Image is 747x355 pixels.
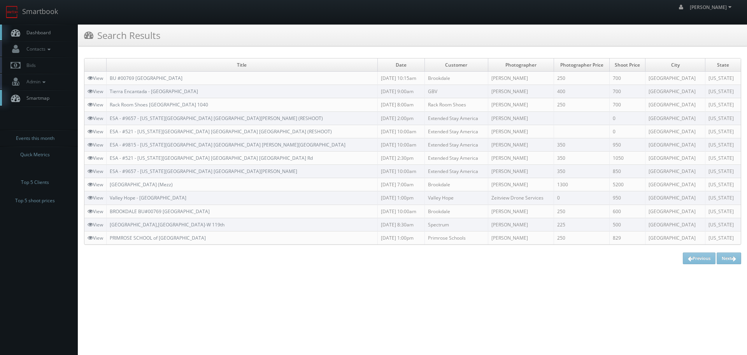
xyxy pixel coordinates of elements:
[645,58,705,72] td: City
[554,138,610,151] td: 350
[554,231,610,244] td: 250
[610,151,645,164] td: 1050
[23,95,49,101] span: Smartmap
[110,168,297,175] a: ESA - #9657 - [US_STATE][GEOGRAPHIC_DATA] [GEOGRAPHIC_DATA][PERSON_NAME]
[84,28,160,42] h3: Search Results
[645,165,705,178] td: [GEOGRAPHIC_DATA]
[610,125,645,138] td: 0
[705,165,741,178] td: [US_STATE]
[610,85,645,98] td: 700
[6,6,18,18] img: smartbook-logo.png
[110,115,323,122] a: ESA - #9657 - [US_STATE][GEOGRAPHIC_DATA] [GEOGRAPHIC_DATA][PERSON_NAME] (RESHOOT)
[424,218,488,231] td: Spectrum
[554,165,610,178] td: 350
[554,218,610,231] td: 225
[610,218,645,231] td: 500
[23,46,53,52] span: Contacts
[554,191,610,205] td: 0
[610,58,645,72] td: Shoot Price
[554,58,610,72] td: Photographer Price
[705,98,741,111] td: [US_STATE]
[705,58,741,72] td: State
[645,85,705,98] td: [GEOGRAPHIC_DATA]
[645,178,705,191] td: [GEOGRAPHIC_DATA]
[110,208,210,215] a: BROOKDALE BU#00769 [GEOGRAPHIC_DATA]
[705,72,741,85] td: [US_STATE]
[554,151,610,164] td: 350
[488,231,554,244] td: [PERSON_NAME]
[88,141,103,148] a: View
[610,98,645,111] td: 700
[88,128,103,135] a: View
[110,128,332,135] a: ESA - #521 - [US_STATE][GEOGRAPHIC_DATA] [GEOGRAPHIC_DATA] [GEOGRAPHIC_DATA] (RESHOOT)
[645,125,705,138] td: [GEOGRAPHIC_DATA]
[377,231,424,244] td: [DATE] 1:00pm
[705,218,741,231] td: [US_STATE]
[705,151,741,164] td: [US_STATE]
[488,151,554,164] td: [PERSON_NAME]
[554,72,610,85] td: 250
[610,138,645,151] td: 950
[15,197,55,205] span: Top 5 shoot prices
[424,205,488,218] td: Brookdale
[705,85,741,98] td: [US_STATE]
[377,58,424,72] td: Date
[23,62,36,69] span: Bids
[107,58,378,72] td: Title
[554,98,610,111] td: 250
[424,85,488,98] td: GBV
[88,101,103,108] a: View
[488,138,554,151] td: [PERSON_NAME]
[377,72,424,85] td: [DATE] 10:15am
[488,58,554,72] td: Photographer
[377,138,424,151] td: [DATE] 10:00am
[645,218,705,231] td: [GEOGRAPHIC_DATA]
[610,191,645,205] td: 950
[645,98,705,111] td: [GEOGRAPHIC_DATA]
[377,111,424,125] td: [DATE] 2:00pm
[424,98,488,111] td: Rack Room Shoes
[645,191,705,205] td: [GEOGRAPHIC_DATA]
[88,208,103,215] a: View
[23,78,47,85] span: Admin
[88,115,103,122] a: View
[20,151,50,159] span: Quick Metrics
[88,155,103,161] a: View
[705,178,741,191] td: [US_STATE]
[610,111,645,125] td: 0
[110,88,198,95] a: Tierra Encantada - [GEOGRAPHIC_DATA]
[88,181,103,188] a: View
[377,178,424,191] td: [DATE] 7:00am
[88,194,103,201] a: View
[645,231,705,244] td: [GEOGRAPHIC_DATA]
[610,72,645,85] td: 700
[705,138,741,151] td: [US_STATE]
[424,231,488,244] td: Primrose Schools
[554,205,610,218] td: 250
[110,155,313,161] a: ESA - #521 - [US_STATE][GEOGRAPHIC_DATA] [GEOGRAPHIC_DATA] [GEOGRAPHIC_DATA] Rd
[377,191,424,205] td: [DATE] 1:00pm
[705,205,741,218] td: [US_STATE]
[88,75,103,81] a: View
[610,231,645,244] td: 829
[424,72,488,85] td: Brookdale
[645,111,705,125] td: [GEOGRAPHIC_DATA]
[424,178,488,191] td: Brookdale
[705,231,741,244] td: [US_STATE]
[610,205,645,218] td: 600
[377,218,424,231] td: [DATE] 8:30am
[110,235,206,241] a: PRIMROSE SCHOOL of [GEOGRAPHIC_DATA]
[88,88,103,95] a: View
[705,111,741,125] td: [US_STATE]
[705,125,741,138] td: [US_STATE]
[610,178,645,191] td: 5200
[110,101,208,108] a: Rack Room Shoes [GEOGRAPHIC_DATA] 1040
[88,235,103,241] a: View
[110,75,182,81] a: BU #00769 [GEOGRAPHIC_DATA]
[377,151,424,164] td: [DATE] 2:30pm
[554,85,610,98] td: 400
[488,98,554,111] td: [PERSON_NAME]
[488,125,554,138] td: [PERSON_NAME]
[488,72,554,85] td: [PERSON_NAME]
[610,165,645,178] td: 850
